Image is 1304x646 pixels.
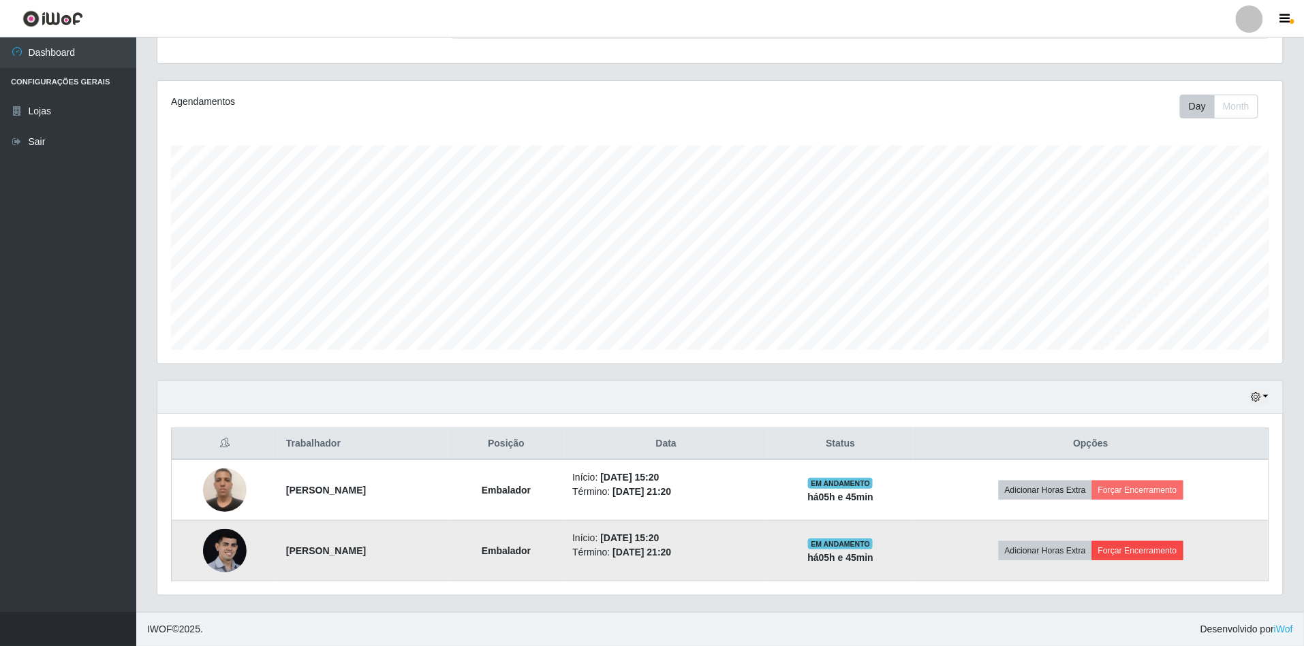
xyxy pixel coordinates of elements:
[22,10,83,27] img: CoreUI Logo
[1092,541,1183,560] button: Forçar Encerramento
[913,428,1269,460] th: Opções
[572,531,760,545] li: Início:
[768,428,913,460] th: Status
[1180,95,1269,118] div: Toolbar with button groups
[286,545,366,556] strong: [PERSON_NAME]
[1274,624,1293,634] a: iWof
[808,478,873,489] span: EM ANDAMENTO
[808,538,873,549] span: EM ANDAMENTO
[1200,622,1293,636] span: Desenvolvido por
[171,95,617,109] div: Agendamentos
[448,428,564,460] th: Posição
[278,428,448,460] th: Trabalhador
[147,624,172,634] span: IWOF
[572,485,760,499] li: Término:
[612,547,671,558] time: [DATE] 21:20
[999,481,1092,500] button: Adicionar Horas Extra
[999,541,1092,560] button: Adicionar Horas Extra
[601,472,659,483] time: [DATE] 15:20
[147,622,203,636] span: © 2025 .
[572,470,760,485] li: Início:
[482,485,531,496] strong: Embalador
[1214,95,1258,118] button: Month
[572,545,760,560] li: Término:
[482,545,531,556] strong: Embalador
[1092,481,1183,500] button: Forçar Encerramento
[601,532,659,543] time: [DATE] 15:20
[1180,95,1258,118] div: First group
[203,461,247,519] img: 1745348003536.jpeg
[1180,95,1215,118] button: Day
[564,428,768,460] th: Data
[808,491,874,502] strong: há 05 h e 45 min
[612,486,671,497] time: [DATE] 21:20
[808,552,874,563] strong: há 05 h e 45 min
[203,529,247,572] img: 1754654959854.jpeg
[286,485,366,496] strong: [PERSON_NAME]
